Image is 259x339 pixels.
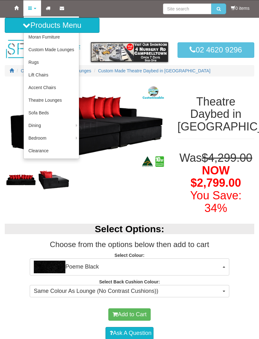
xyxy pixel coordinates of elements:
a: Accent Chairs [24,81,79,94]
a: Lounges [74,68,91,73]
img: showroom.gif [91,42,168,62]
a: Theatre Lounges [24,94,79,106]
a: Custom Made Lounges [24,43,79,56]
strong: Select Colour: [115,253,145,258]
h1: Was [178,152,254,214]
b: Select Options: [95,224,164,234]
span: Same Colour As Lounge (No Contrast Cushions)) [34,287,221,295]
a: Catalog [21,68,36,73]
img: Poeme Black [34,261,65,273]
a: Dining [24,119,79,132]
button: Products Menu [5,18,99,33]
a: 02 4620 9296 [178,42,254,58]
input: Site search [163,3,211,14]
a: Bedroom [24,132,79,144]
li: 0 items [231,5,250,11]
button: Add to Cart [108,308,151,321]
del: $4,299.00 [202,151,252,164]
font: You Save: 34% [190,189,242,215]
span: NOW $2,799.00 [190,164,241,190]
h3: Choose from the options below then add to cart [5,240,254,249]
img: Sydney Furniture Factory [5,39,81,59]
h1: Theatre Daybed in [GEOGRAPHIC_DATA] [178,95,254,133]
a: Lift Chairs [24,69,79,81]
button: Poeme BlackPoeme Black [30,258,229,275]
a: Rugs [24,56,79,69]
a: Sofa Beds [24,106,79,119]
a: Moran Furniture [24,31,79,43]
strong: Select Back Cushion Colour: [99,279,160,284]
a: Clearance [24,144,79,157]
a: Custom Made Theatre Daybed in [GEOGRAPHIC_DATA] [98,68,211,73]
span: Poeme Black [34,261,221,273]
button: Same Colour As Lounge (No Contrast Cushions)) [30,285,229,298]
